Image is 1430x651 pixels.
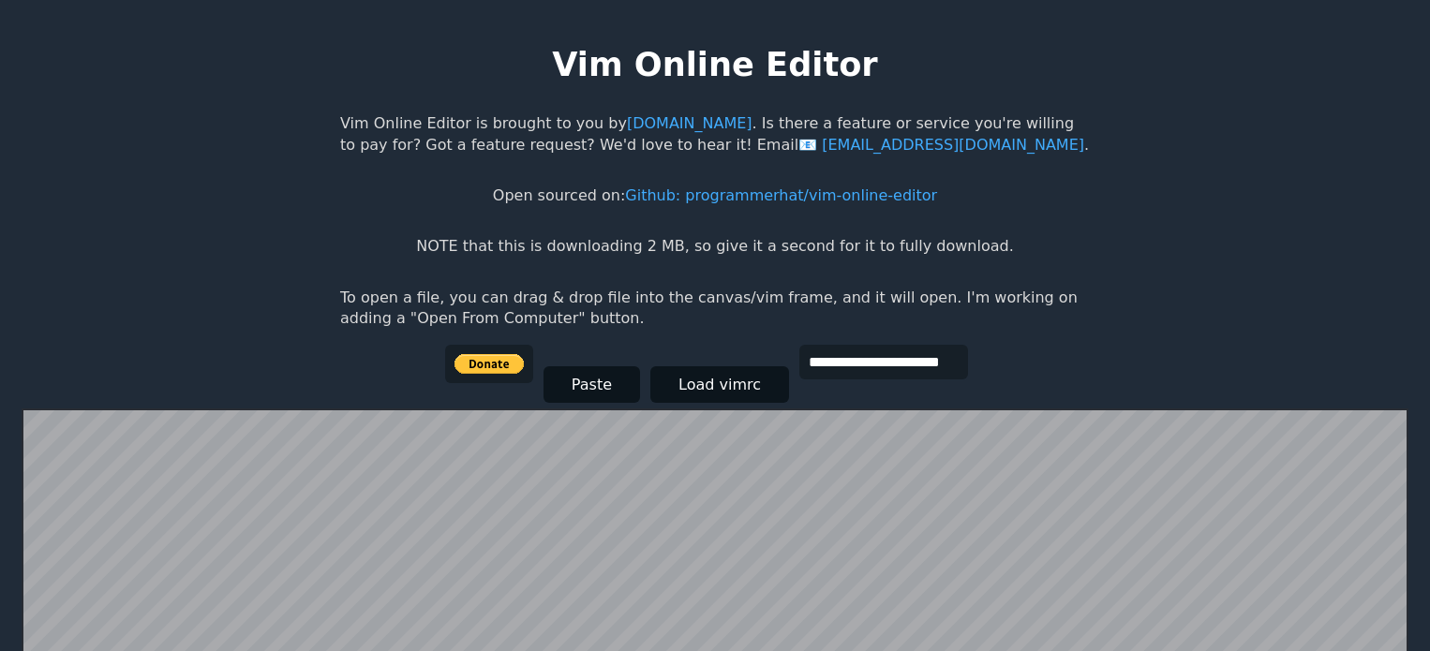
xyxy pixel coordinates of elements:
p: NOTE that this is downloading 2 MB, so give it a second for it to fully download. [416,236,1013,257]
button: Paste [544,366,640,403]
a: [DOMAIN_NAME] [627,114,752,132]
a: Github: programmerhat/vim-online-editor [625,186,937,204]
a: [EMAIL_ADDRESS][DOMAIN_NAME] [798,136,1084,154]
button: Load vimrc [650,366,789,403]
p: Open sourced on: [493,185,937,206]
p: Vim Online Editor is brought to you by . Is there a feature or service you're willing to pay for?... [340,113,1090,155]
p: To open a file, you can drag & drop file into the canvas/vim frame, and it will open. I'm working... [340,288,1090,330]
h1: Vim Online Editor [552,41,877,87]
